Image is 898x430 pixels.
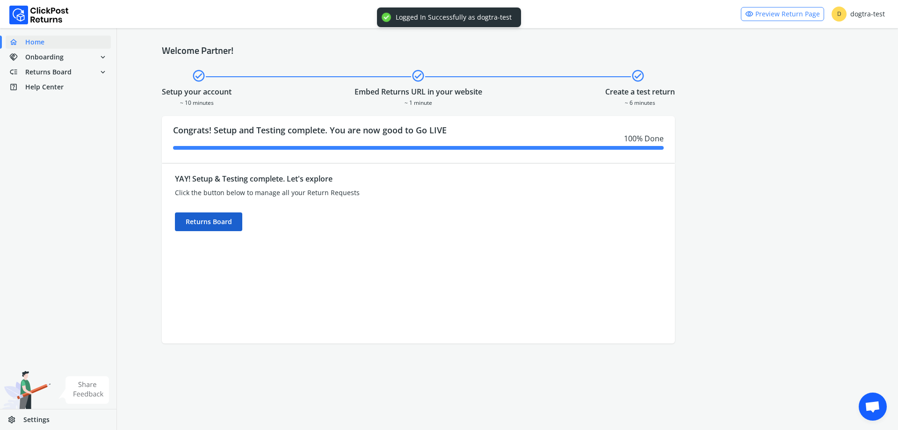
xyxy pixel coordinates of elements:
div: Embed Returns URL in your website [355,86,482,97]
div: ~ 1 minute [355,97,482,107]
span: Returns Board [25,67,72,77]
div: ~ 6 minutes [605,97,675,107]
img: Logo [9,6,69,24]
span: check_circle [631,67,645,84]
a: help_centerHelp Center [6,80,111,94]
div: dogtra-test [832,7,885,22]
div: Logged In Successfully as dogtra-test [396,13,512,22]
div: Create a test return [605,86,675,97]
div: Congrats! Setup and Testing complete. You are now good to Go LIVE [162,116,675,163]
span: expand_more [99,51,107,64]
span: visibility [745,7,753,21]
div: YAY! Setup & Testing complete. Let's explore [175,173,533,184]
h4: Welcome Partner! [162,45,853,56]
span: Settings [23,415,50,424]
div: Returns Board [175,212,242,231]
img: share feedback [58,376,109,404]
span: check_circle [192,67,206,84]
span: settings [7,413,23,426]
span: Help Center [25,82,64,92]
div: 100 % Done [173,133,664,144]
div: Click the button below to manage all your Return Requests [175,188,533,197]
span: D [832,7,847,22]
div: ~ 10 minutes [162,97,232,107]
span: handshake [9,51,25,64]
a: homeHome [6,36,111,49]
span: low_priority [9,66,25,79]
div: Setup your account [162,86,232,97]
span: expand_more [99,66,107,79]
span: help_center [9,80,25,94]
span: home [9,36,25,49]
span: check_circle [411,67,425,84]
span: Home [25,37,44,47]
div: Open chat [859,393,887,421]
a: visibilityPreview Return Page [741,7,824,21]
span: Onboarding [25,52,64,62]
